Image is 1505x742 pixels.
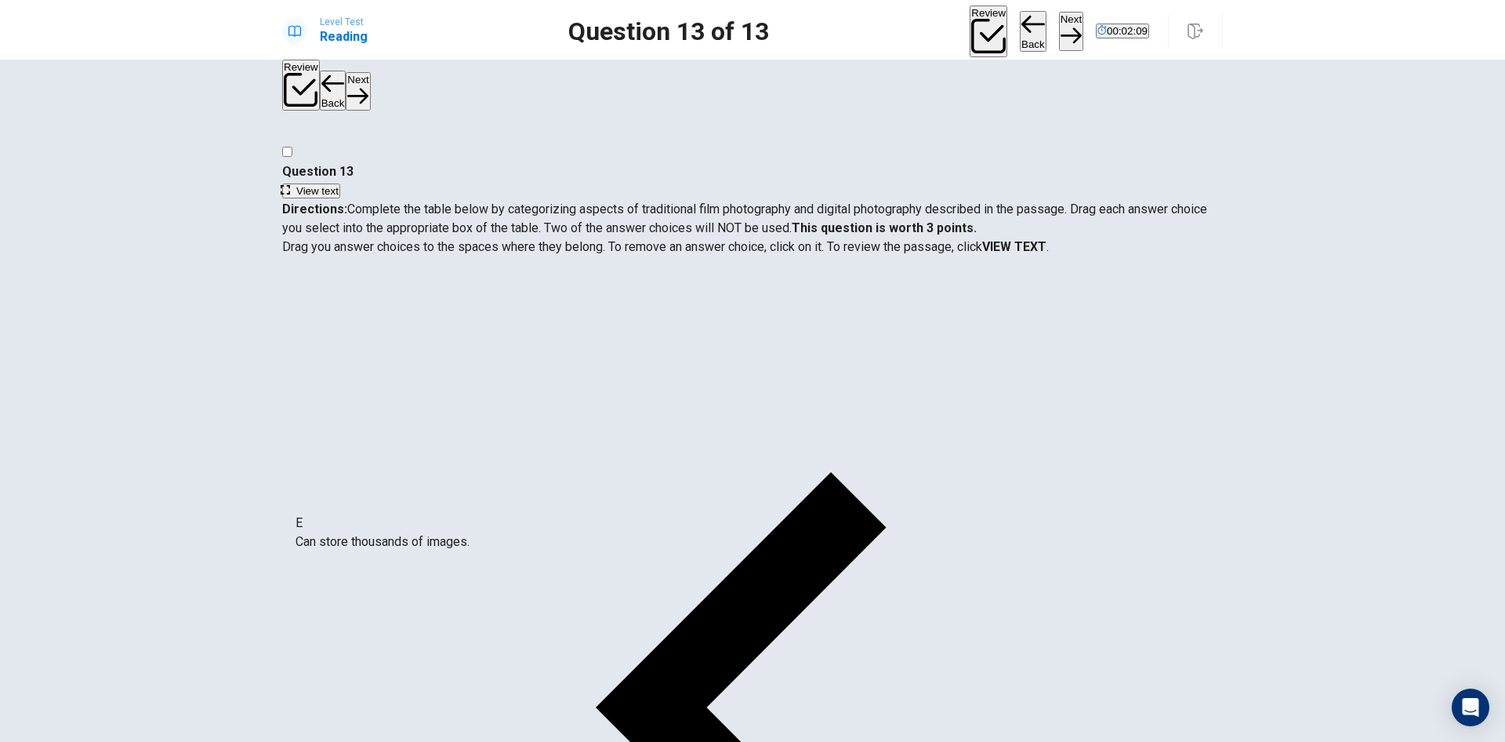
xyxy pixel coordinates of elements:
[982,239,1046,254] strong: VIEW TEXT
[296,185,339,197] span: View text
[1096,24,1149,38] button: 00:02:09
[1059,12,1083,50] button: Next
[1107,25,1148,37] span: 00:02:09
[792,220,977,235] b: This question is worth 3 points.
[1452,689,1489,726] div: Open Intercom Messenger
[282,60,320,111] button: Review
[320,16,368,27] span: Level Test
[282,202,1207,235] span: Complete the table below by categorizing aspects of traditional film photography and digital phot...
[320,71,346,111] button: Back
[568,22,769,41] h1: Question 13 of 13
[346,72,370,111] button: Next
[282,162,1223,181] h4: Question 13
[320,27,368,46] h1: Reading
[282,202,347,216] strong: Directions:
[1020,11,1046,52] button: Back
[282,184,340,198] button: View text
[282,238,1223,256] p: Drag you answer choices to the spaces where they belong. To remove an answer choice, click on it....
[970,5,1007,57] button: Review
